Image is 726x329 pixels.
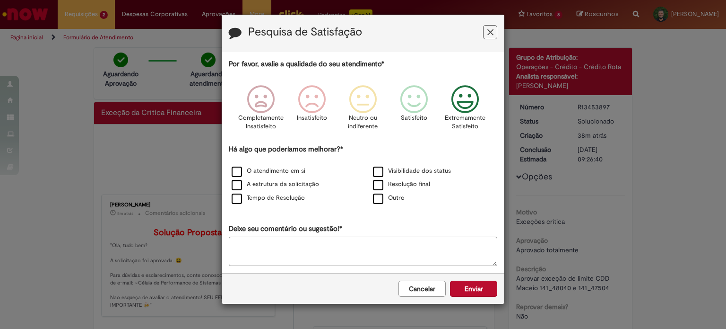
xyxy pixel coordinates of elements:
label: A estrutura da solicitação [232,180,319,189]
div: Satisfeito [390,78,438,143]
div: Extremamente Satisfeito [441,78,489,143]
p: Insatisfeito [297,114,327,123]
label: Visibilidade dos status [373,167,451,176]
div: Insatisfeito [288,78,336,143]
label: Outro [373,194,405,203]
button: Cancelar [398,281,446,297]
label: Resolução final [373,180,430,189]
label: Por favor, avalie a qualidade do seu atendimento* [229,59,384,69]
label: Tempo de Resolução [232,194,305,203]
div: Neutro ou indiferente [339,78,387,143]
p: Completamente Insatisfeito [238,114,284,131]
p: Neutro ou indiferente [346,114,380,131]
div: Há algo que poderíamos melhorar?* [229,144,497,205]
label: O atendimento em si [232,167,305,176]
p: Satisfeito [401,114,427,123]
label: Deixe seu comentário ou sugestão!* [229,224,342,234]
div: Completamente Insatisfeito [236,78,285,143]
label: Pesquisa de Satisfação [248,26,362,38]
p: Extremamente Satisfeito [445,114,485,131]
button: Enviar [450,281,497,297]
